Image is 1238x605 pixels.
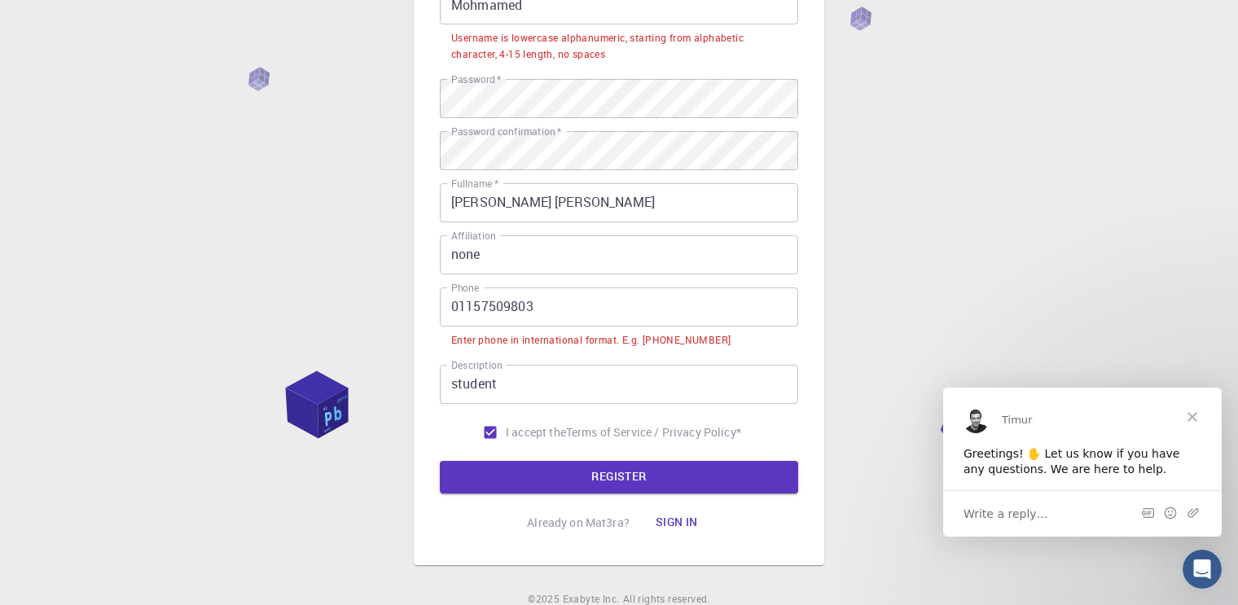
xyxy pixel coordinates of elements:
[566,424,741,441] a: Terms of Service / Privacy Policy*
[1183,550,1222,589] iframe: Intercom live chat
[506,424,566,441] span: I accept the
[451,229,495,243] label: Affiliation
[451,30,787,63] div: Username is lowercase alphanumeric, starting from alphabetic character, 4-15 length, no spaces
[643,506,711,539] button: Sign in
[451,281,479,295] label: Phone
[451,177,498,191] label: Fullname
[451,332,731,349] div: Enter phone in international format. E.g. [PHONE_NUMBER]
[451,125,561,138] label: Password confirmation
[451,358,503,372] label: Description
[943,388,1222,537] iframe: Intercom live chat message
[527,515,630,531] p: Already on Mat3ra?
[440,461,798,493] button: REGISTER
[563,592,620,605] span: Exabyte Inc.
[451,72,501,86] label: Password
[566,424,741,441] p: Terms of Service / Privacy Policy *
